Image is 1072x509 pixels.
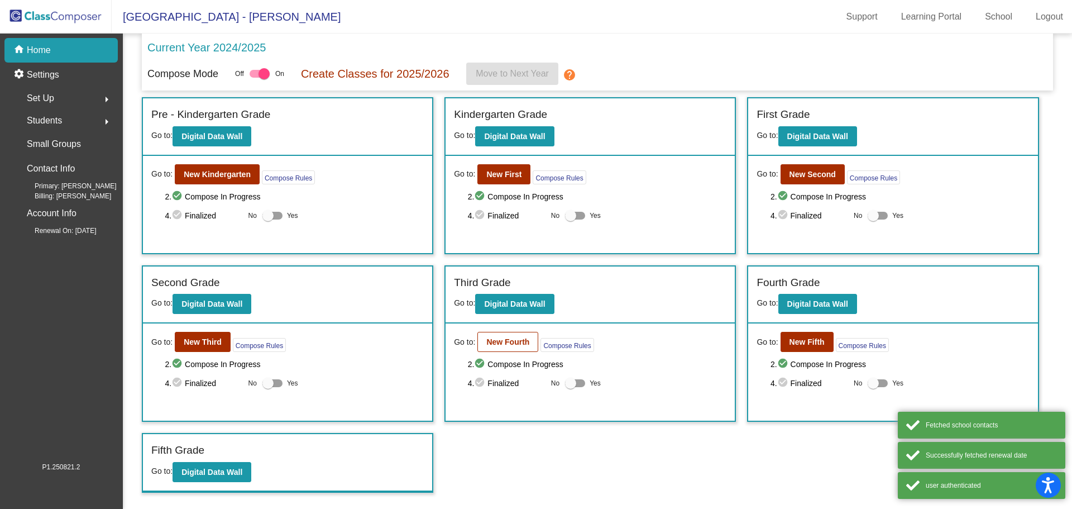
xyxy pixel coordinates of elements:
span: Go to: [151,336,173,348]
div: user authenticated [926,481,1057,491]
p: Account Info [27,206,76,221]
b: New Kindergarten [184,170,251,179]
span: No [551,378,559,388]
p: Contact Info [27,161,75,177]
span: Go to: [454,298,475,307]
span: On [275,69,284,79]
b: Digital Data Wall [484,132,545,141]
span: Students [27,113,62,129]
span: 4. Finalized [468,377,545,390]
span: Go to: [757,336,778,348]
mat-icon: check_circle [171,190,185,203]
span: Billing: [PERSON_NAME] [17,191,111,201]
button: Compose Rules [847,170,900,184]
button: Compose Rules [533,170,586,184]
span: Go to: [757,168,778,180]
span: 2. Compose In Progress [468,190,727,203]
button: New Fourth [477,332,538,352]
span: Move to Next Year [476,69,549,78]
span: Go to: [151,131,173,140]
b: Digital Data Wall [181,132,242,141]
button: Compose Rules [836,338,889,352]
b: Digital Data Wall [181,299,242,308]
b: New Fifth [789,337,825,346]
b: Digital Data Wall [484,299,545,308]
mat-icon: check_circle [474,209,487,222]
span: Yes [892,377,903,390]
mat-icon: check_circle [777,209,791,222]
span: Renewal On: [DATE] [17,226,96,236]
span: [GEOGRAPHIC_DATA] - [PERSON_NAME] [112,8,341,26]
span: 2. Compose In Progress [165,190,424,203]
button: Move to Next Year [466,63,558,85]
div: Successfully fetched renewal date [926,450,1057,460]
span: Yes [590,377,601,390]
mat-icon: check_circle [777,358,791,371]
label: Third Grade [454,275,510,291]
span: Go to: [454,336,475,348]
b: New Fourth [486,337,529,346]
span: No [854,211,862,221]
p: Settings [27,68,59,82]
span: 4. Finalized [165,209,242,222]
button: Compose Rules [262,170,315,184]
label: Second Grade [151,275,220,291]
div: Fetched school contacts [926,420,1057,430]
span: No [854,378,862,388]
span: Yes [287,377,298,390]
a: Support [837,8,887,26]
button: Digital Data Wall [778,294,857,314]
button: Digital Data Wall [778,126,857,146]
label: First Grade [757,107,810,123]
span: Primary: [PERSON_NAME] [17,181,117,191]
mat-icon: arrow_right [100,93,113,106]
label: Kindergarten Grade [454,107,547,123]
b: Digital Data Wall [181,468,242,477]
b: New Second [789,170,836,179]
p: Current Year 2024/2025 [147,39,266,56]
span: Yes [590,209,601,222]
button: Digital Data Wall [173,126,251,146]
p: Create Classes for 2025/2026 [301,65,449,82]
span: 4. Finalized [468,209,545,222]
b: Digital Data Wall [787,132,848,141]
span: Go to: [151,467,173,475]
a: School [976,8,1021,26]
span: 2. Compose In Progress [165,358,424,371]
button: Digital Data Wall [173,294,251,314]
button: Digital Data Wall [475,126,554,146]
a: Learning Portal [892,8,971,26]
mat-icon: check_circle [474,190,487,203]
span: Off [235,69,244,79]
p: Compose Mode [147,66,218,82]
span: Go to: [757,131,778,140]
mat-icon: check_circle [171,209,185,222]
span: 2. Compose In Progress [468,358,727,371]
p: Home [27,44,51,57]
span: Yes [892,209,903,222]
b: New Third [184,337,222,346]
span: 2. Compose In Progress [770,358,1030,371]
b: New First [486,170,521,179]
mat-icon: arrow_right [100,115,113,129]
span: Go to: [151,298,173,307]
span: Set Up [27,91,54,106]
label: Pre - Kindergarten Grade [151,107,270,123]
button: Compose Rules [540,338,594,352]
mat-icon: check_circle [474,377,487,390]
a: Logout [1027,8,1072,26]
span: 4. Finalized [770,209,848,222]
span: Go to: [454,168,475,180]
label: Fifth Grade [151,443,204,459]
span: 2. Compose In Progress [770,190,1030,203]
span: Go to: [454,131,475,140]
mat-icon: help [563,68,576,82]
span: Go to: [757,298,778,307]
button: New Second [781,164,845,184]
span: No [248,211,257,221]
button: Compose Rules [233,338,286,352]
mat-icon: check_circle [777,190,791,203]
span: No [248,378,257,388]
b: Digital Data Wall [787,299,848,308]
button: New Third [175,332,231,352]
